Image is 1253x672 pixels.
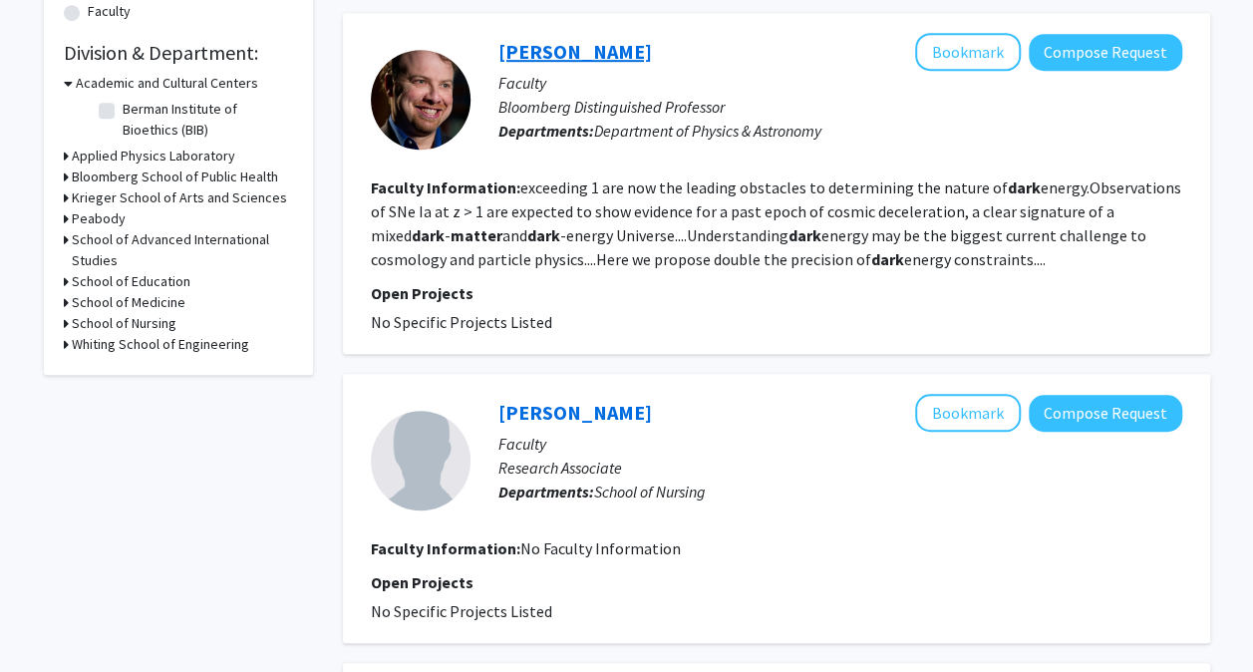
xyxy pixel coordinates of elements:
[72,208,126,229] h3: Peabody
[915,33,1021,71] button: Add Adam Riess to Bookmarks
[72,229,293,271] h3: School of Advanced International Studies
[1029,395,1182,432] button: Compose Request to Heather Dark
[123,99,288,141] label: Berman Institute of Bioethics (BIB)
[498,71,1182,95] p: Faculty
[1029,34,1182,71] button: Compose Request to Adam Riess
[520,538,681,558] span: No Faculty Information
[72,334,249,355] h3: Whiting School of Engineering
[88,1,131,22] label: Faculty
[1008,177,1041,197] b: dark
[72,187,287,208] h3: Krieger School of Arts and Sciences
[72,292,185,313] h3: School of Medicine
[371,281,1182,305] p: Open Projects
[371,538,520,558] b: Faculty Information:
[72,167,278,187] h3: Bloomberg School of Public Health
[498,400,652,425] a: [PERSON_NAME]
[788,225,821,245] b: dark
[527,225,560,245] b: dark
[451,225,502,245] b: matter
[371,177,520,197] b: Faculty Information:
[498,95,1182,119] p: Bloomberg Distinguished Professor
[72,271,190,292] h3: School of Education
[594,121,821,141] span: Department of Physics & Astronomy
[72,146,235,167] h3: Applied Physics Laboratory
[371,177,1181,269] fg-read-more: exceeding 1 are now the leading obstacles to determining the nature of energy.Observations of SNe...
[871,249,904,269] b: dark
[498,121,594,141] b: Departments:
[498,482,594,502] b: Departments:
[64,41,293,65] h2: Division & Department:
[594,482,706,502] span: School of Nursing
[371,570,1182,594] p: Open Projects
[915,394,1021,432] button: Add Heather Dark to Bookmarks
[498,432,1182,456] p: Faculty
[72,313,176,334] h3: School of Nursing
[498,39,652,64] a: [PERSON_NAME]
[498,456,1182,480] p: Research Associate
[412,225,445,245] b: dark
[371,601,552,621] span: No Specific Projects Listed
[371,312,552,332] span: No Specific Projects Listed
[76,73,258,94] h3: Academic and Cultural Centers
[15,582,85,657] iframe: Chat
